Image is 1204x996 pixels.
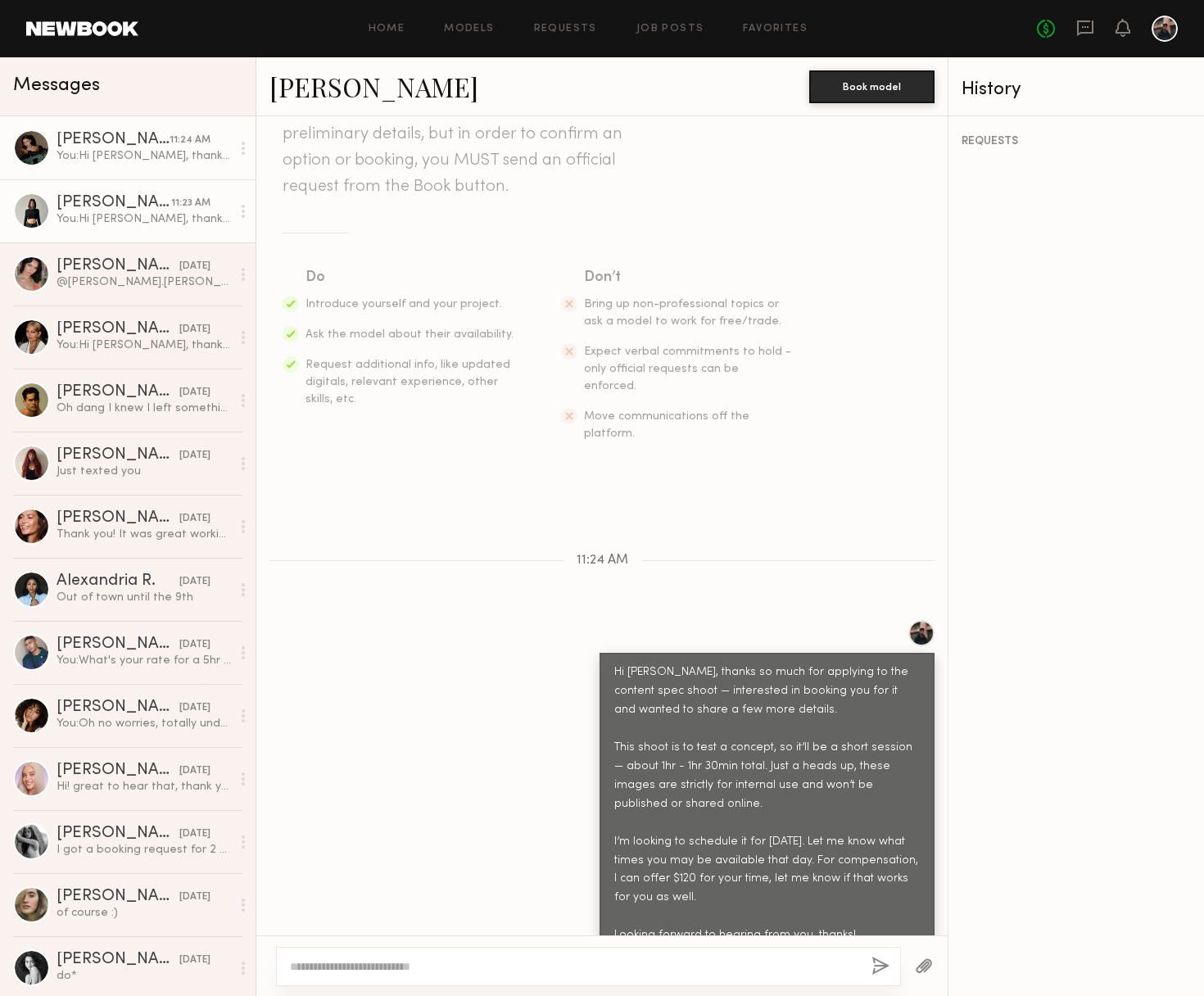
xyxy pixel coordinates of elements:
[179,511,210,527] div: [DATE]
[57,590,231,605] div: Out of town until the 9th
[179,259,210,274] div: [DATE]
[179,385,210,401] div: [DATE]
[57,952,179,968] div: [PERSON_NAME]
[57,653,231,668] div: You: What's your rate for a 5hr shoot?
[179,953,210,968] div: [DATE]
[962,80,1191,99] div: History
[283,43,627,200] header: Keep direct messages professional and related only to paid job opportunities. Messaging is great ...
[57,337,231,353] div: You: Hi [PERSON_NAME], thanks so much for applying to the content spec shoot — want to book you f...
[57,826,179,842] div: [PERSON_NAME]
[743,24,808,34] a: Favorites
[534,24,597,34] a: Requests
[584,266,794,289] div: Don’t
[57,211,231,227] div: You: Hi [PERSON_NAME], thanks so much for applying to the content spec shoot — interested in book...
[179,448,210,464] div: [DATE]
[57,464,231,479] div: Just texted you
[57,842,231,858] div: I got a booking request for 2 pm that day so I’m just trying to figure out if I can make it
[57,401,231,416] div: Oh dang I knew I left something lol
[170,133,210,148] div: 11:24 AM
[57,573,179,590] div: Alexandria R.
[57,447,179,464] div: [PERSON_NAME]
[584,411,749,439] span: Move communications off the platform.
[577,554,628,568] span: 11:24 AM
[306,329,514,340] span: Ask the model about their availability.
[57,889,179,905] div: [PERSON_NAME]
[57,716,231,731] div: You: Oh no worries, totally understandable !
[57,321,179,337] div: [PERSON_NAME]
[57,195,171,211] div: [PERSON_NAME]
[306,266,515,289] div: Do
[369,24,405,34] a: Home
[636,24,704,34] a: Job Posts
[962,136,1191,147] div: REQUESTS
[57,527,231,542] div: Thank you! It was great working with you :)
[444,24,494,34] a: Models
[57,779,231,795] div: Hi! great to hear that, thank you :)
[809,70,935,103] button: Book model
[57,510,179,527] div: [PERSON_NAME]
[57,905,231,921] div: of course :)
[809,79,935,93] a: Book model
[57,258,179,274] div: [PERSON_NAME]
[179,826,210,842] div: [DATE]
[179,700,210,716] div: [DATE]
[584,346,791,392] span: Expect verbal commitments to hold - only official requests can be enforced.
[57,132,170,148] div: [PERSON_NAME]
[179,637,210,653] div: [DATE]
[614,663,920,945] div: Hi [PERSON_NAME], thanks so much for applying to the content spec shoot — interested in booking y...
[57,148,231,164] div: You: Hi [PERSON_NAME], thanks so much for applying to the content spec shoot — interested in book...
[57,699,179,716] div: [PERSON_NAME]
[179,763,210,779] div: [DATE]
[57,384,179,401] div: [PERSON_NAME]
[179,890,210,905] div: [DATE]
[57,763,179,779] div: [PERSON_NAME]
[269,69,478,104] a: [PERSON_NAME]
[179,322,210,337] div: [DATE]
[179,574,210,590] div: [DATE]
[57,274,231,290] div: @[PERSON_NAME].[PERSON_NAME] x
[13,76,100,95] span: Messages
[306,360,510,405] span: Request additional info, like updated digitals, relevant experience, other skills, etc.
[306,299,502,310] span: Introduce yourself and your project.
[57,636,179,653] div: [PERSON_NAME]
[584,299,781,327] span: Bring up non-professional topics or ask a model to work for free/trade.
[171,196,210,211] div: 11:23 AM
